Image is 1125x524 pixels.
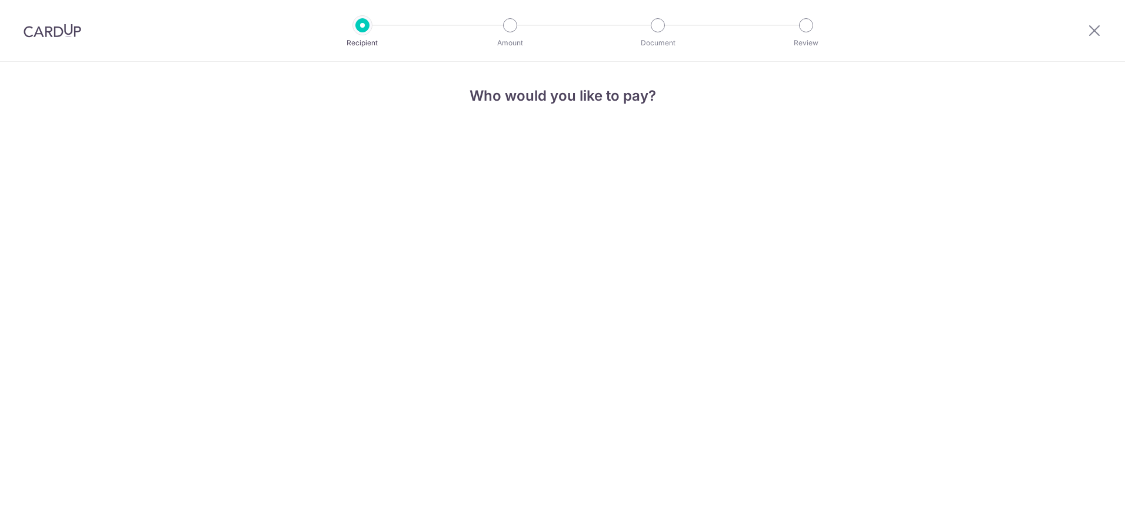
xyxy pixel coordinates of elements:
[24,24,81,38] img: CardUp
[763,37,850,49] p: Review
[614,37,701,49] p: Document
[319,37,406,49] p: Recipient
[467,37,554,49] p: Amount
[405,85,720,107] h4: Who would you like to pay?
